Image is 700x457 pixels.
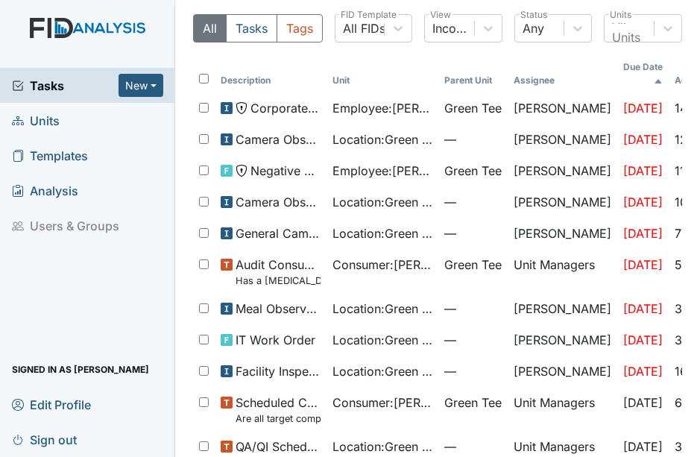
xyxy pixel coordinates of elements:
[444,256,502,274] span: Green Tee
[332,99,432,117] span: Employee : [PERSON_NAME]
[12,179,78,202] span: Analysis
[236,130,321,148] span: Camera Observation
[250,162,321,180] span: Negative Performance Review
[508,156,617,187] td: [PERSON_NAME]
[226,14,277,42] button: Tasks
[623,163,663,178] span: [DATE]
[250,99,321,117] span: Corporate Compliance
[675,226,688,241] span: 77
[675,332,690,347] span: 36
[617,54,669,93] th: Toggle SortBy
[444,193,502,211] span: —
[12,358,149,381] span: Signed in as [PERSON_NAME]
[444,99,502,117] span: Green Tee
[332,362,432,380] span: Location : Green Tee
[444,438,502,456] span: —
[623,132,663,147] span: [DATE]
[432,19,476,37] div: Incomplete Tasks
[327,54,438,93] th: Toggle SortBy
[236,331,315,349] span: IT Work Order
[236,193,321,211] span: Camera Observation
[508,218,617,250] td: [PERSON_NAME]
[675,132,695,147] span: 123
[12,77,119,95] a: Tasks
[623,439,663,454] span: [DATE]
[508,93,617,125] td: [PERSON_NAME]
[675,101,695,116] span: 140
[236,224,321,242] span: General Camera Observation
[523,19,544,37] div: Any
[332,394,432,412] span: Consumer : [PERSON_NAME]
[508,250,617,294] td: Unit Managers
[193,14,323,42] div: Type filter
[444,331,502,349] span: —
[623,395,663,410] span: [DATE]
[332,438,432,456] span: Location : Green Tee
[343,19,385,37] div: All FIDs
[12,109,60,132] span: Units
[119,74,163,97] button: New
[508,356,617,388] td: [PERSON_NAME]
[193,14,227,42] button: All
[508,325,617,356] td: [PERSON_NAME]
[675,195,695,209] span: 100
[612,10,652,46] div: All Units
[444,362,502,380] span: —
[444,394,502,412] span: Green Tee
[623,257,663,272] span: [DATE]
[332,300,432,318] span: Location : Green Tee
[623,195,663,209] span: [DATE]
[332,224,432,242] span: Location : Green Tee
[236,362,321,380] span: Facility Inspection
[332,256,432,274] span: Consumer : [PERSON_NAME]
[508,187,617,218] td: [PERSON_NAME]
[675,395,682,410] span: 6
[236,256,321,288] span: Audit Consumers Charts Has a colonoscopy been completed for all males and females over 50 or is t...
[444,162,502,180] span: Green Tee
[623,364,663,379] span: [DATE]
[12,144,88,167] span: Templates
[675,257,690,272] span: 58
[623,226,663,241] span: [DATE]
[332,193,432,211] span: Location : Green Tee
[236,394,321,426] span: Scheduled Consumer Chart Review Are all target completion dates current (not expired)?
[623,301,663,316] span: [DATE]
[508,388,617,432] td: Unit Managers
[675,163,693,178] span: 113
[444,130,502,148] span: —
[277,14,323,42] button: Tags
[236,412,321,426] small: Are all target completion dates current (not expired)?
[236,300,321,318] span: Meal Observation
[623,101,663,116] span: [DATE]
[508,54,617,93] th: Assignee
[438,54,508,93] th: Toggle SortBy
[12,393,91,416] span: Edit Profile
[675,439,682,454] span: 3
[12,428,77,451] span: Sign out
[332,162,432,180] span: Employee : [PERSON_NAME]
[199,74,209,83] input: Toggle All Rows Selected
[215,54,327,93] th: Toggle SortBy
[332,331,432,349] span: Location : Green Tee
[236,274,321,288] small: Has a [MEDICAL_DATA] been completed for all [DEMOGRAPHIC_DATA] and [DEMOGRAPHIC_DATA] over 50 or ...
[332,130,432,148] span: Location : Green Tee
[444,300,502,318] span: —
[675,364,687,379] span: 16
[508,294,617,325] td: [PERSON_NAME]
[623,332,663,347] span: [DATE]
[508,125,617,156] td: [PERSON_NAME]
[444,224,502,242] span: —
[675,301,690,316] span: 38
